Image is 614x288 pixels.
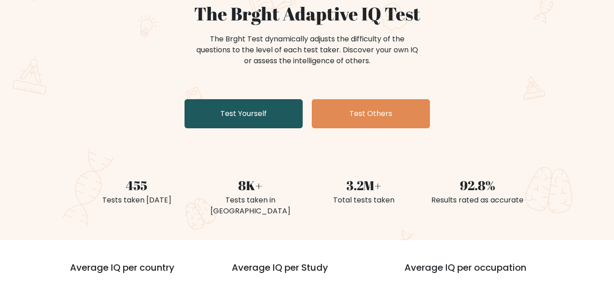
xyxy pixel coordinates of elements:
div: Total tests taken [313,195,415,206]
div: Tests taken [DATE] [85,195,188,206]
div: Results rated as accurate [426,195,529,206]
h3: Average IQ per country [70,262,199,284]
div: 455 [85,176,188,195]
a: Test Others [312,99,430,128]
div: Tests taken in [GEOGRAPHIC_DATA] [199,195,302,217]
div: 8K+ [199,176,302,195]
div: 3.2M+ [313,176,415,195]
h1: The Brght Adaptive IQ Test [85,3,529,25]
a: Test Yourself [185,99,303,128]
div: The Brght Test dynamically adjusts the difficulty of the questions to the level of each test take... [194,34,421,66]
h3: Average IQ per occupation [404,262,555,284]
div: 92.8% [426,176,529,195]
h3: Average IQ per Study [232,262,383,284]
